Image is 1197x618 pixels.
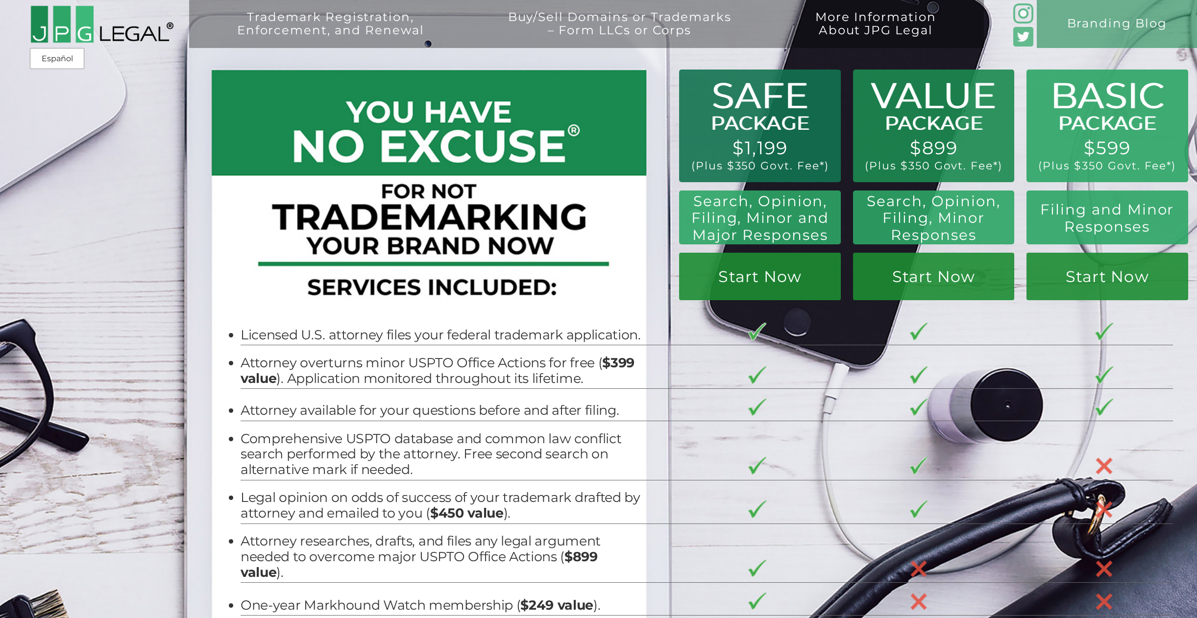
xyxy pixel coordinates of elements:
[748,593,766,610] img: checkmark-border-3.png
[748,500,766,518] img: checkmark-border-3.png
[430,505,504,521] b: $450 value
[748,560,766,577] img: checkmark-border-3.png
[780,10,972,58] a: More InformationAbout JPG Legal
[201,10,460,58] a: Trademark Registration,Enforcement, and Renewal
[1026,253,1188,300] a: Start Now
[1095,500,1113,519] img: X-30-3.png
[910,593,928,611] img: X-30-3.png
[910,457,928,474] img: checkmark-border-3.png
[241,490,644,521] li: Legal opinion on odds of success of your trademark drafted by attorney and emailed to you ( ).
[241,355,644,386] li: Attorney overturns minor USPTO Office Actions for free ( ). Application monitored throughout its ...
[241,431,644,477] li: Comprehensive USPTO database and common law conflict search performed by the attorney. Free secon...
[1036,201,1178,235] h2: Filing and Minor Responses
[1013,27,1033,47] img: Twitter_Social_Icon_Rounded_Square_Color-mid-green3-90.png
[1095,560,1113,578] img: X-30-3.png
[748,399,766,416] img: checkmark-border-3.png
[241,597,644,613] li: One-year Markhound Watch membership ( ).
[853,253,1015,300] a: Start Now
[748,366,766,383] img: checkmark-border-3.png
[862,193,1005,243] h2: Search, Opinion, Filing, Minor Responses
[1095,457,1113,475] img: X-30-3.png
[910,399,928,416] img: checkmark-border-3.png
[241,548,598,580] b: $899 value
[910,366,928,383] img: checkmark-border-3.png
[520,597,593,613] b: $249 value
[241,327,644,343] li: Licensed U.S. attorney files your federal trademark application.
[241,533,644,580] li: Attorney researches, drafts, and files any legal argument needed to overcome major USPTO Office A...
[472,10,767,58] a: Buy/Sell Domains or Trademarks– Form LLCs or Corps
[686,193,833,243] h2: Search, Opinion, Filing, Minor and Major Responses
[33,50,81,68] a: Español
[679,253,841,300] a: Start Now
[1095,399,1113,416] img: checkmark-border-3.png
[910,323,928,340] img: checkmark-border-3.png
[241,403,644,418] li: Attorney available for your questions before and after filing.
[910,500,928,518] img: checkmark-border-3.png
[1095,593,1113,611] img: X-30-3.png
[1013,3,1033,24] img: glyph-logo_May2016-green3-90.png
[30,5,173,44] img: 2016-logo-black-letters-3-r.png
[1095,323,1113,340] img: checkmark-border-3.png
[910,560,928,578] img: X-30-3.png
[1095,366,1113,383] img: checkmark-border-3.png
[748,457,766,474] img: checkmark-border-3.png
[241,355,635,386] b: $399 value
[748,323,766,340] img: checkmark-border-3.png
